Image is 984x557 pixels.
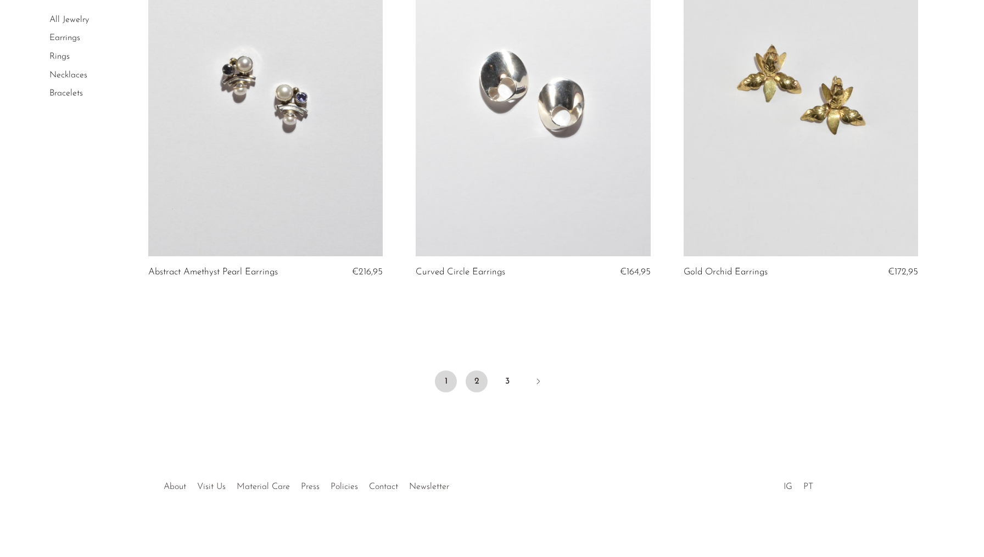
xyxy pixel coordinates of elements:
[237,482,290,491] a: Material Care
[778,474,819,494] ul: Social Medias
[620,267,651,277] span: €164,95
[416,267,505,277] a: Curved Circle Earrings
[49,15,89,24] a: All Jewelry
[49,89,83,98] a: Bracelets
[527,370,549,395] a: Next
[197,482,226,491] a: Visit Us
[158,474,455,494] ul: Quick links
[466,370,488,392] a: 2
[803,482,813,491] a: PT
[164,482,186,491] a: About
[435,370,457,392] span: 1
[49,71,87,80] a: Necklaces
[148,267,278,277] a: Abstract Amethyst Pearl Earrings
[496,370,518,392] a: 3
[784,482,792,491] a: IG
[49,52,70,61] a: Rings
[301,482,320,491] a: Press
[49,34,80,43] a: Earrings
[888,267,918,277] span: €172,95
[684,267,768,277] a: Gold Orchid Earrings
[331,482,358,491] a: Policies
[352,267,383,277] span: €216,95
[369,482,398,491] a: Contact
